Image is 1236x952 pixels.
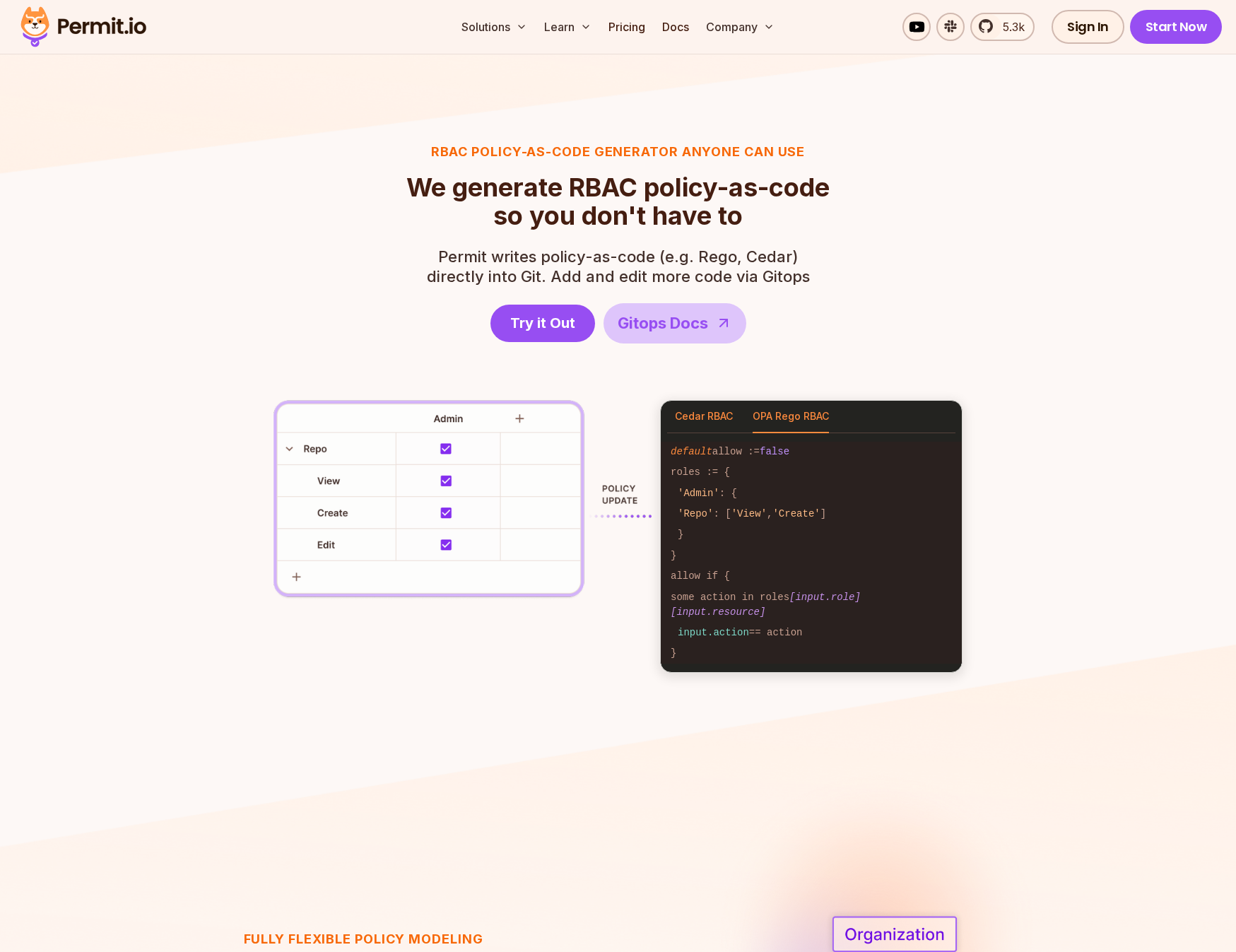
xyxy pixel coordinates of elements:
[661,566,962,587] code: allow if {
[661,462,962,483] code: roles := {
[661,643,962,664] code: }
[661,623,962,643] code: == action
[618,312,708,335] span: Gitops Docs
[772,508,820,519] span: 'Create'
[406,142,830,162] h3: RBAC Policy-as-code generator anyone can use
[661,442,962,462] code: allow :=
[657,13,695,41] a: Docs
[1052,10,1124,44] a: Sign In
[671,446,712,457] span: default
[678,488,719,499] span: 'Admin'
[406,173,830,230] h2: so you don't have to
[510,313,575,333] span: Try it Out
[427,247,810,286] p: directly into Git. Add and edit more code via Gitops
[1130,10,1223,44] a: Start Now
[661,483,962,503] code: : {
[678,508,713,519] span: 'Repo'
[604,303,746,343] a: Gitops Docs
[789,592,861,603] span: [input.role]
[603,13,651,41] a: Pricing
[456,13,533,41] button: Solutions
[671,606,765,618] span: [input.resource]
[675,401,733,433] button: Cedar RBAC
[700,13,780,41] button: Company
[538,13,597,41] button: Learn
[970,13,1035,41] a: 5.3k
[731,508,767,519] span: 'View'
[661,504,962,524] code: : [ , ]
[994,18,1025,35] span: 5.3k
[14,3,153,51] img: Permit logo
[661,546,962,566] code: }
[490,305,595,342] a: Try it Out
[661,524,962,545] code: }
[753,401,829,433] button: OPA Rego RBAC
[406,173,830,201] span: We generate RBAC policy-as-code
[678,627,749,638] span: input.action
[244,929,629,949] h3: Fully flexible policy modeling
[427,247,810,266] span: Permit writes policy-as-code (e.g. Rego, Cedar)
[661,587,962,622] code: some action in roles
[760,446,789,457] span: false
